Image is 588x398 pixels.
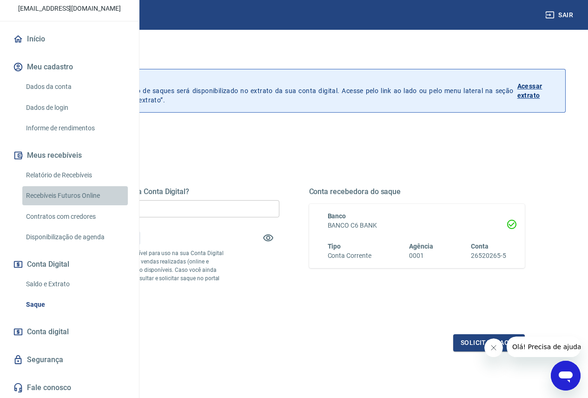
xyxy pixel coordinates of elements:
[11,322,128,342] a: Conta digital
[50,77,514,86] p: Histórico de saques
[543,7,577,24] button: Sair
[50,77,514,105] p: A partir de agora, o histórico de saques será disponibilizado no extrato da sua conta digital. Ac...
[11,29,128,49] a: Início
[471,251,506,261] h6: 26520265-5
[328,212,346,220] span: Banco
[63,187,279,196] h5: Quanto deseja sacar da Conta Digital?
[328,251,371,261] h6: Conta Corrente
[551,361,581,391] iframe: Botão para abrir a janela de mensagens
[22,295,128,314] a: Saque
[11,350,128,370] a: Segurança
[27,325,69,338] span: Conta digital
[22,48,566,61] h3: Saque
[471,243,489,250] span: Conta
[22,98,128,117] a: Dados de login
[11,254,128,275] button: Conta Digital
[309,187,525,196] h5: Conta recebedora do saque
[22,207,128,226] a: Contratos com credores
[63,249,225,291] p: *Corresponde ao saldo disponível para uso na sua Conta Digital Vindi. Incluindo os valores das ve...
[22,166,128,185] a: Relatório de Recebíveis
[409,243,433,250] span: Agência
[22,77,128,96] a: Dados da conta
[22,275,128,294] a: Saldo e Extrato
[11,145,128,166] button: Meus recebíveis
[484,338,503,357] iframe: Fechar mensagem
[22,186,128,205] a: Recebíveis Futuros Online
[517,77,558,105] a: Acessar extrato
[453,334,525,351] button: Solicitar saque
[328,243,341,250] span: Tipo
[11,57,128,77] button: Meu cadastro
[328,221,507,230] h6: BANCO C6 BANK
[22,228,128,247] a: Disponibilização de agenda
[6,7,78,14] span: Olá! Precisa de ajuda?
[22,119,128,138] a: Informe de rendimentos
[18,4,121,13] p: [EMAIL_ADDRESS][DOMAIN_NAME]
[409,251,433,261] h6: 0001
[11,378,128,398] a: Fale conosco
[507,337,581,357] iframe: Mensagem da empresa
[517,81,558,100] p: Acessar extrato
